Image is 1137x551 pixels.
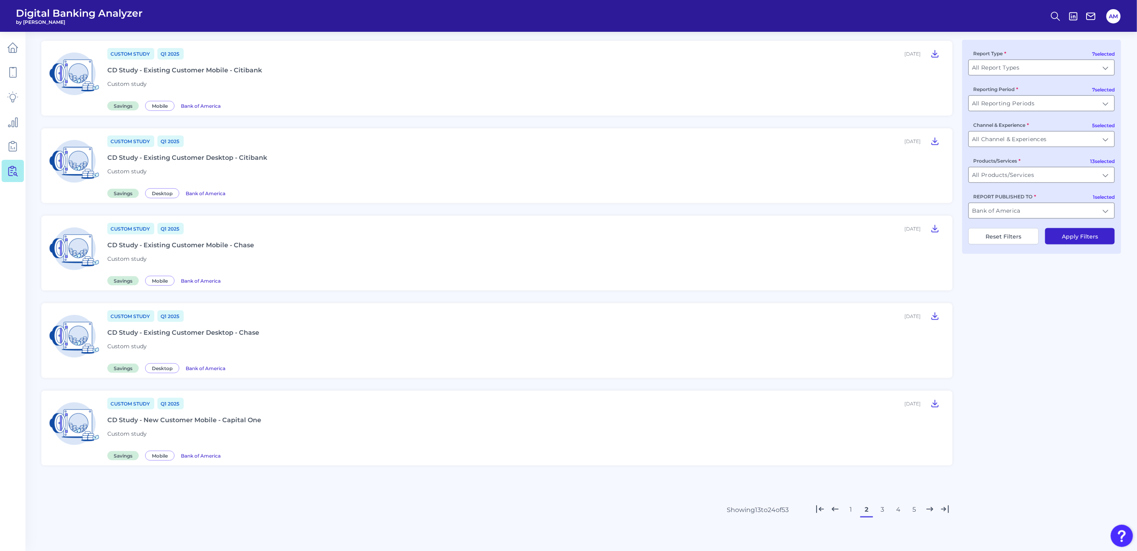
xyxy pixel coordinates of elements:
span: Custom study [107,430,147,437]
a: Savings [107,452,142,459]
span: Mobile [145,276,175,286]
a: Desktop [145,364,182,372]
span: Bank of America [186,365,225,371]
a: Q1 2025 [157,310,184,322]
a: Savings [107,189,142,197]
div: [DATE] [904,313,921,319]
div: CD Study - Existing Customer Mobile - Citibank [107,66,262,74]
a: Q1 2025 [157,48,184,60]
button: CD Study - Existing Customer Desktop - Citibank [927,135,943,147]
label: REPORT PUBLISHED TO [973,194,1036,200]
span: Desktop [145,363,179,373]
button: 2 [860,504,873,516]
span: Custom study [107,168,147,175]
div: CD Study - Existing Customer Mobile - Chase [107,241,254,249]
div: Showing 13 to 24 of 53 [727,506,789,514]
button: 1 [844,504,857,516]
button: AM [1106,9,1121,23]
a: Q1 2025 [157,223,184,235]
span: Savings [107,451,139,460]
span: Custom study [107,255,147,262]
span: Custom study [107,80,147,87]
img: Savings [48,222,101,275]
img: Savings [48,397,101,450]
div: CD Study - Existing Customer Desktop - Citibank [107,154,267,161]
span: Bank of America [181,453,221,459]
span: Savings [107,189,139,198]
a: Mobile [145,277,178,284]
button: CD Study - Existing Customer Mobile - Citibank [927,47,943,60]
button: 3 [876,504,889,516]
div: [DATE] [904,226,921,232]
a: Desktop [145,189,182,197]
label: Report Type [973,50,1006,56]
div: CD Study - New Customer Mobile - Capital One [107,416,261,424]
a: Custom Study [107,310,154,322]
label: Channel & Experience [973,122,1029,128]
a: Bank of America [181,277,221,284]
div: [DATE] [904,138,921,144]
span: Bank of America [181,103,221,109]
span: by [PERSON_NAME] [16,19,143,25]
button: 5 [908,504,921,516]
a: Custom Study [107,223,154,235]
button: Reset Filters [968,228,1039,244]
button: CD Study - Existing Customer Desktop - Chase [927,310,943,322]
span: Mobile [145,101,175,111]
a: Q1 2025 [157,136,184,147]
a: Savings [107,364,142,372]
span: Bank of America [186,190,225,196]
a: Custom Study [107,136,154,147]
a: Savings [107,277,142,284]
span: Custom study [107,343,147,350]
span: Bank of America [181,278,221,284]
a: Custom Study [107,48,154,60]
label: Reporting Period [973,86,1018,92]
a: Bank of America [181,452,221,459]
button: CD Study - New Customer Mobile - Capital One [927,397,943,410]
a: Mobile [145,452,178,459]
span: Savings [107,101,139,111]
div: CD Study - Existing Customer Desktop - Chase [107,329,259,336]
a: Custom Study [107,398,154,409]
button: Open Resource Center [1111,525,1133,547]
a: Bank of America [186,364,225,372]
label: Products/Services [973,158,1021,164]
button: Apply Filters [1045,228,1115,244]
button: 4 [892,504,905,516]
div: [DATE] [904,51,921,57]
a: Q1 2025 [157,398,184,409]
img: Savings [48,135,101,188]
button: CD Study - Existing Customer Mobile - Chase [927,222,943,235]
a: Mobile [145,102,178,109]
span: Mobile [145,451,175,461]
span: Savings [107,276,139,285]
a: Bank of America [186,189,225,197]
a: Bank of America [181,102,221,109]
a: Savings [107,102,142,109]
span: Desktop [145,188,179,198]
span: Savings [107,364,139,373]
img: Savings [48,310,101,363]
span: Digital Banking Analyzer [16,7,143,19]
img: Savings [48,47,101,101]
div: [DATE] [904,401,921,407]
